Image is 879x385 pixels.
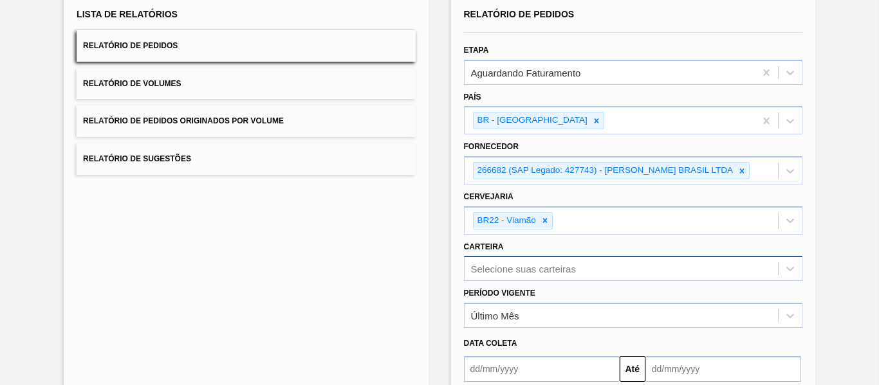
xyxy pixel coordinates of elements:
button: Relatório de Pedidos [77,30,415,62]
label: Fornecedor [464,142,519,151]
span: Relatório de Pedidos [83,41,178,50]
button: Relatório de Pedidos Originados por Volume [77,105,415,137]
button: Até [620,356,645,382]
span: Relatório de Volumes [83,79,181,88]
label: Carteira [464,242,504,251]
div: 266682 (SAP Legado: 427743) - [PERSON_NAME] BRASIL LTDA [474,163,735,179]
div: Aguardando Faturamento [471,67,581,78]
input: dd/mm/yyyy [645,356,801,382]
span: Lista de Relatórios [77,9,178,19]
div: Selecione suas carteiras [471,264,576,274]
span: Relatório de Pedidos [464,9,575,19]
button: Relatório de Sugestões [77,143,415,175]
label: País [464,93,481,102]
span: Data coleta [464,339,517,348]
input: dd/mm/yyyy [464,356,620,382]
label: Etapa [464,46,489,55]
div: Último Mês [471,310,519,321]
span: Relatório de Pedidos Originados por Volume [83,116,284,125]
span: Relatório de Sugestões [83,154,191,163]
div: BR22 - Viamão [474,213,538,229]
div: BR - [GEOGRAPHIC_DATA] [474,112,589,129]
button: Relatório de Volumes [77,68,415,100]
label: Período Vigente [464,289,535,298]
label: Cervejaria [464,192,514,201]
